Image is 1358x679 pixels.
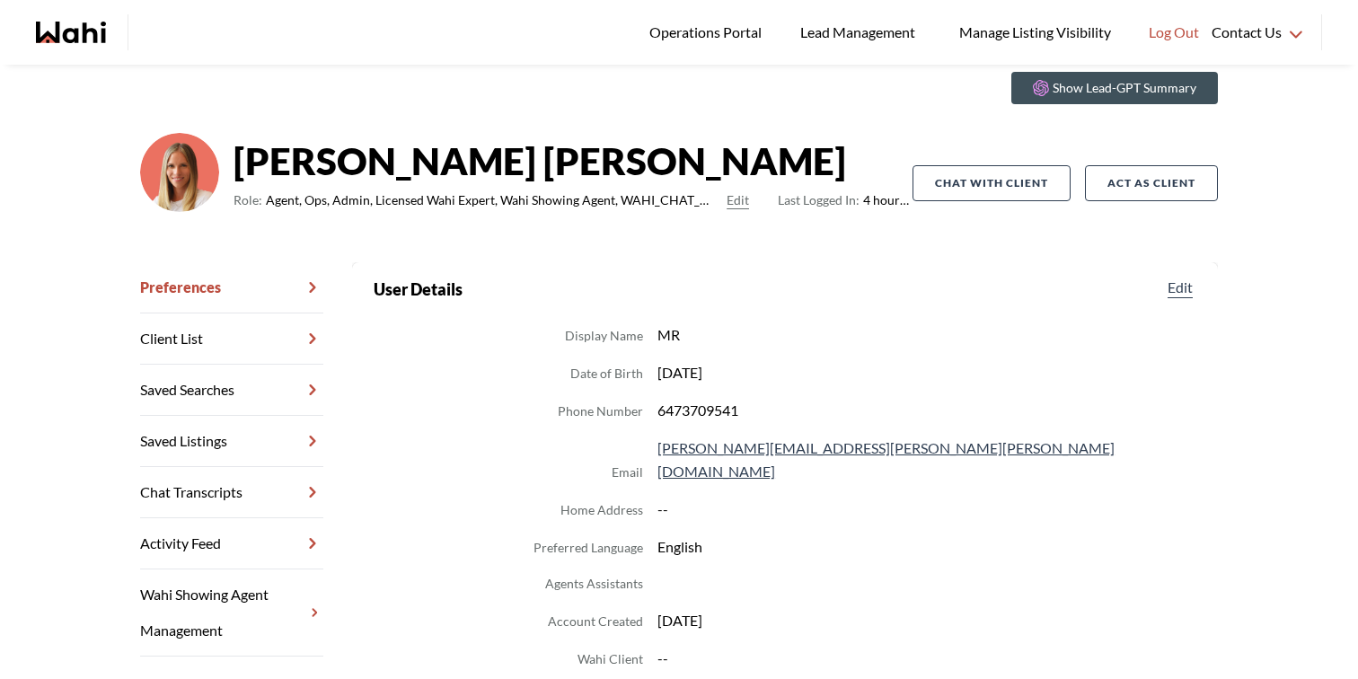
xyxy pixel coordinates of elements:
span: Operations Portal [649,21,768,44]
dt: Account Created [548,611,643,632]
span: Role: [234,190,262,211]
button: Edit [727,190,749,211]
dt: Agents Assistants [545,573,643,595]
dd: [PERSON_NAME][EMAIL_ADDRESS][PERSON_NAME][PERSON_NAME][DOMAIN_NAME] [657,436,1196,483]
dd: [DATE] [657,609,1196,632]
dd: 6473709541 [657,399,1196,422]
dt: Preferred Language [533,537,643,559]
button: Edit [1164,277,1196,298]
a: Chat Transcripts [140,467,323,518]
dd: MR [657,323,1196,347]
a: Saved Listings [140,416,323,467]
button: Show Lead-GPT Summary [1011,72,1218,104]
dt: Email [612,462,643,483]
dd: -- [657,498,1196,521]
button: Act as Client [1085,165,1218,201]
a: Wahi homepage [36,22,106,43]
span: Log Out [1149,21,1199,44]
span: Agent, Ops, Admin, Licensed Wahi Expert, Wahi Showing Agent, WAHI_CHAT_MODERATOR [266,190,719,211]
h2: User Details [374,277,463,302]
span: Last Logged In: [778,192,860,207]
dt: Phone Number [558,401,643,422]
img: 0f07b375cde2b3f9.png [140,133,219,212]
a: Saved Searches [140,365,323,416]
span: Manage Listing Visibility [954,21,1116,44]
dt: Date of Birth [570,363,643,384]
span: 4 hours ago [778,190,913,211]
a: Wahi Showing Agent Management [140,569,323,657]
dt: Wahi Client [578,648,643,670]
button: Chat with client [913,165,1071,201]
dd: [DATE] [657,361,1196,384]
dt: Display Name [565,325,643,347]
dd: -- [657,647,1196,670]
a: Client List [140,313,323,365]
dt: Home Address [560,499,643,521]
a: Activity Feed [140,518,323,569]
p: Show Lead-GPT Summary [1053,79,1196,97]
a: Preferences [140,262,323,313]
dd: English [657,535,1196,559]
span: Lead Management [800,21,921,44]
strong: [PERSON_NAME] [PERSON_NAME] [234,134,913,188]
